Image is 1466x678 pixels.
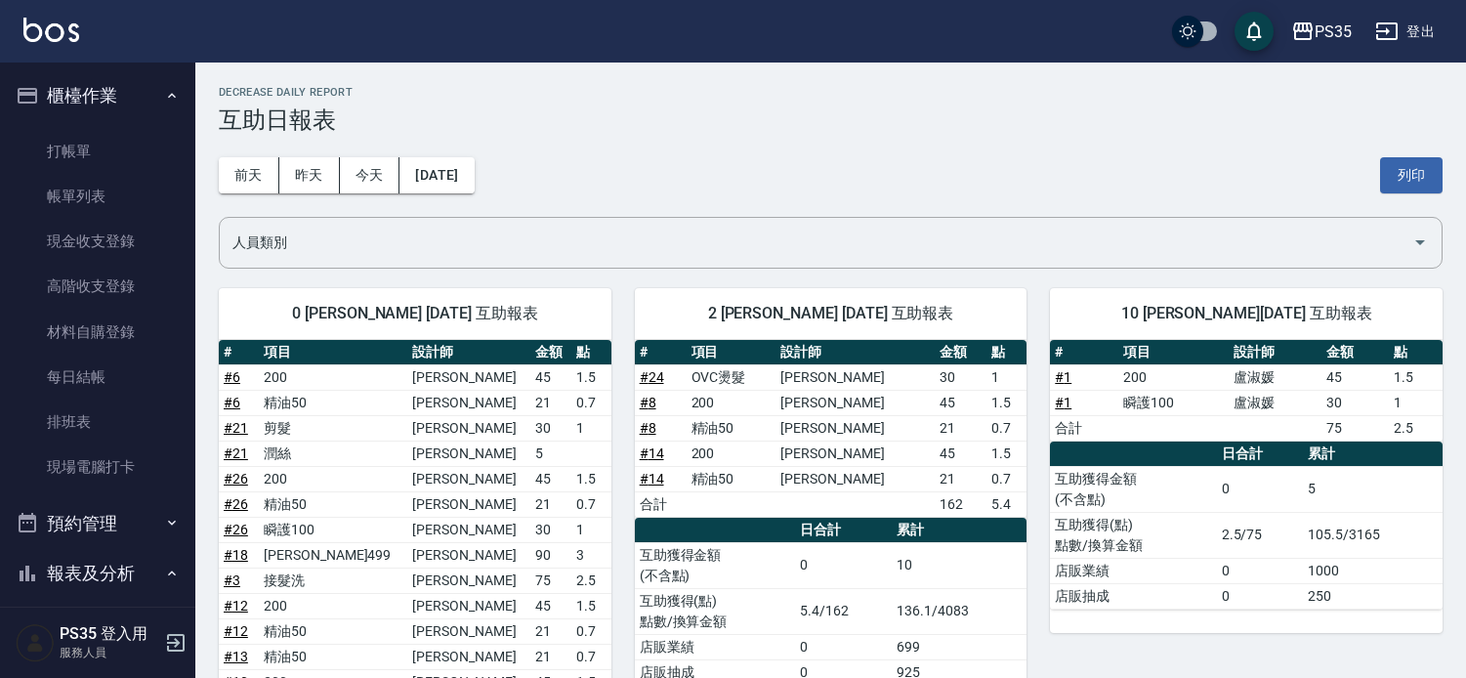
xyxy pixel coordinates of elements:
th: 金額 [1321,340,1389,365]
td: 200 [687,441,776,466]
th: # [1050,340,1117,365]
a: 打帳單 [8,129,188,174]
td: 45 [530,593,570,618]
td: 合計 [1050,415,1117,441]
td: 21 [530,491,570,517]
td: [PERSON_NAME] [407,542,530,568]
td: [PERSON_NAME] [407,390,530,415]
th: 項目 [259,340,407,365]
button: 今天 [340,157,400,193]
td: 0.7 [571,390,611,415]
td: [PERSON_NAME] [407,568,530,593]
td: 店販業績 [635,634,796,659]
td: 0 [795,542,892,588]
td: [PERSON_NAME] [407,644,530,669]
td: 162 [935,491,986,517]
td: 精油50 [259,390,407,415]
td: 1.5 [986,390,1027,415]
td: 75 [530,568,570,593]
h3: 互助日報表 [219,106,1443,134]
a: #6 [224,395,240,410]
td: 精油50 [687,466,776,491]
td: 21 [530,390,570,415]
td: 精油50 [687,415,776,441]
td: 1.5 [986,441,1027,466]
td: [PERSON_NAME]499 [259,542,407,568]
td: 5.4 [986,491,1027,517]
td: 精油50 [259,491,407,517]
button: 登出 [1367,14,1443,50]
th: 設計師 [1229,340,1321,365]
th: 設計師 [775,340,934,365]
td: 接髮洗 [259,568,407,593]
td: OVC燙髮 [687,364,776,390]
td: [PERSON_NAME] [407,415,530,441]
td: 5 [530,441,570,466]
a: #14 [640,445,664,461]
td: 250 [1303,583,1443,609]
td: 200 [259,593,407,618]
td: 2.5/75 [1217,512,1304,558]
button: Open [1404,227,1436,258]
h2: Decrease Daily Report [219,86,1443,99]
td: 1.5 [1389,364,1443,390]
td: 1.5 [571,593,611,618]
td: [PERSON_NAME] [407,466,530,491]
th: 金額 [935,340,986,365]
td: 30 [1321,390,1389,415]
td: 0.7 [571,491,611,517]
td: 105.5/3165 [1303,512,1443,558]
td: [PERSON_NAME] [407,441,530,466]
td: 1 [1389,390,1443,415]
td: 1 [571,415,611,441]
th: 點 [986,340,1027,365]
td: [PERSON_NAME] [775,466,934,491]
td: 0 [795,634,892,659]
td: 盧淑媛 [1229,390,1321,415]
th: 項目 [687,340,776,365]
button: 昨天 [279,157,340,193]
button: 列印 [1380,157,1443,193]
button: 預約管理 [8,498,188,549]
a: #12 [224,623,248,639]
th: 設計師 [407,340,530,365]
td: 45 [530,466,570,491]
td: 店販業績 [1050,558,1216,583]
a: #6 [224,369,240,385]
td: 21 [935,466,986,491]
a: #13 [224,649,248,664]
td: 5.4/162 [795,588,892,634]
a: #8 [640,395,656,410]
td: 1 [986,364,1027,390]
a: #24 [640,369,664,385]
button: 前天 [219,157,279,193]
button: save [1235,12,1274,51]
img: Person [16,623,55,662]
td: 200 [1118,364,1229,390]
a: #21 [224,445,248,461]
td: 互助獲得(點) 點數/換算金額 [1050,512,1216,558]
td: 0.7 [571,618,611,644]
td: 0 [1217,558,1304,583]
div: PS35 [1315,20,1352,44]
table: a dense table [1050,442,1443,610]
button: 報表及分析 [8,548,188,599]
a: 排班表 [8,400,188,445]
td: 1.5 [571,364,611,390]
a: 現場電腦打卡 [8,445,188,489]
td: 200 [259,466,407,491]
a: #14 [640,471,664,487]
td: 45 [1321,364,1389,390]
td: 75 [1321,415,1389,441]
a: 帳單列表 [8,174,188,219]
td: [PERSON_NAME] [407,593,530,618]
a: #21 [224,420,248,436]
a: #1 [1055,395,1071,410]
td: 45 [935,441,986,466]
td: 200 [259,364,407,390]
td: 互助獲得(點) 點數/換算金額 [635,588,796,634]
button: [DATE] [399,157,474,193]
td: 2.5 [571,568,611,593]
button: PS35 [1283,12,1360,52]
img: Logo [23,18,79,42]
